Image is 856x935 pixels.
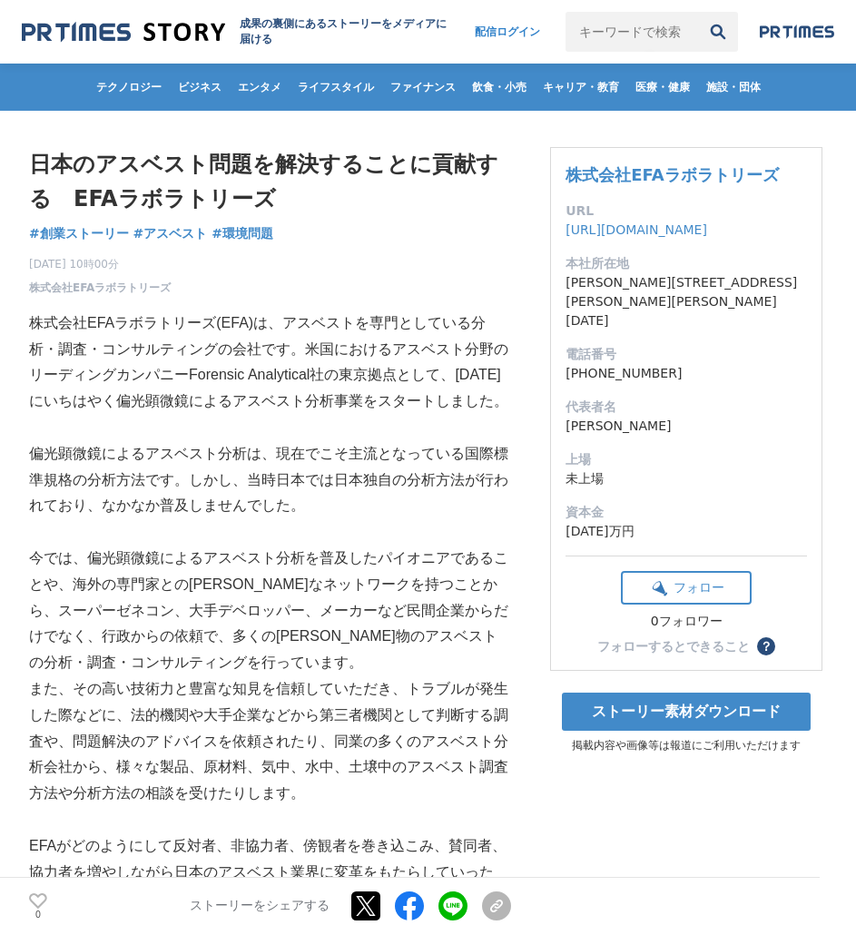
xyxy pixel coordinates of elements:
a: ビジネス [171,64,229,111]
h2: 成果の裏側にあるストーリーをメディアに届ける [240,16,457,47]
a: 配信ログイン [457,12,558,52]
a: キャリア・教育 [536,64,626,111]
span: ？ [760,640,772,653]
span: 施設・団体 [699,80,768,94]
span: 医療・健康 [628,80,697,94]
span: ファイナンス [383,80,463,94]
dd: 未上場 [566,469,807,488]
a: エンタメ [231,64,289,111]
p: 偏光顕微鏡によるアスベスト分析は、現在でこそ主流となっている国際標準規格の分析方法です。しかし、当時日本では日本独自の分析方法が行われており、なかなか普及しませんでした。 [29,441,511,519]
a: 株式会社EFAラボラトリーズ [566,165,778,184]
dt: 本社所在地 [566,254,807,273]
dt: URL [566,202,807,221]
span: #環境問題 [212,225,273,241]
dt: 上場 [566,450,807,469]
dt: 代表者名 [566,398,807,417]
p: 掲載内容や画像等は報道にご利用いただけます [550,738,822,753]
a: 施設・団体 [699,64,768,111]
img: prtimes [760,25,834,39]
a: 成果の裏側にあるストーリーをメディアに届ける 成果の裏側にあるストーリーをメディアに届ける [22,16,457,47]
a: 飲食・小売 [465,64,534,111]
span: 飲食・小売 [465,80,534,94]
dd: [PERSON_NAME] [566,417,807,436]
dd: [PERSON_NAME][STREET_ADDRESS][PERSON_NAME][PERSON_NAME][DATE] [566,273,807,330]
a: テクノロジー [89,64,169,111]
div: 0フォロワー [621,614,752,630]
span: エンタメ [231,80,289,94]
a: ファイナンス [383,64,463,111]
dt: 資本金 [566,503,807,522]
p: 今では、偏光顕微鏡によるアスベスト分析を普及したパイオニアであることや、海外の専門家との[PERSON_NAME]なネットワークを持つことから、スーパーゼネコン、大手デベロッパー、メーカーなど民... [29,546,511,676]
button: ？ [757,637,775,655]
img: 成果の裏側にあるストーリーをメディアに届ける [22,20,225,44]
span: ライフスタイル [290,80,381,94]
a: [URL][DOMAIN_NAME] [566,222,707,237]
h1: 日本のアスベスト問題を解決することに貢献する EFAラボラトリーズ [29,147,511,217]
a: #アスベスト [133,224,208,243]
p: また、その高い技術力と豊富な知見を信頼していただき、トラブルが発生した際などに、法的機関や大手企業などから第三者機関として判断する調査や、問題解決のアドバイスを依頼されたり、同業の多くのアスベス... [29,676,511,807]
a: #創業ストーリー [29,224,129,243]
button: フォロー [621,571,752,605]
a: ストーリー素材ダウンロード [562,693,811,731]
p: ストーリーをシェアする [190,899,330,915]
dt: 電話番号 [566,345,807,364]
div: フォローするとできること [597,640,750,653]
a: ライフスタイル [290,64,381,111]
dd: [PHONE_NUMBER] [566,364,807,383]
p: 0 [29,910,47,920]
span: ビジネス [171,80,229,94]
span: テクノロジー [89,80,169,94]
span: [DATE] 10時00分 [29,256,171,272]
span: #創業ストーリー [29,225,129,241]
span: #アスベスト [133,225,208,241]
a: 株式会社EFAラボラトリーズ [29,280,171,296]
a: #環境問題 [212,224,273,243]
span: キャリア・教育 [536,80,626,94]
p: 株式会社EFAラボラトリーズ(EFA)は、アスベストを専門としている分析・調査・コンサルティングの会社です。米国におけるアスベスト分野のリーディングカンパニーForensic Analytica... [29,310,511,415]
dd: [DATE]万円 [566,522,807,541]
button: 検索 [698,12,738,52]
a: 医療・健康 [628,64,697,111]
input: キーワードで検索 [566,12,698,52]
